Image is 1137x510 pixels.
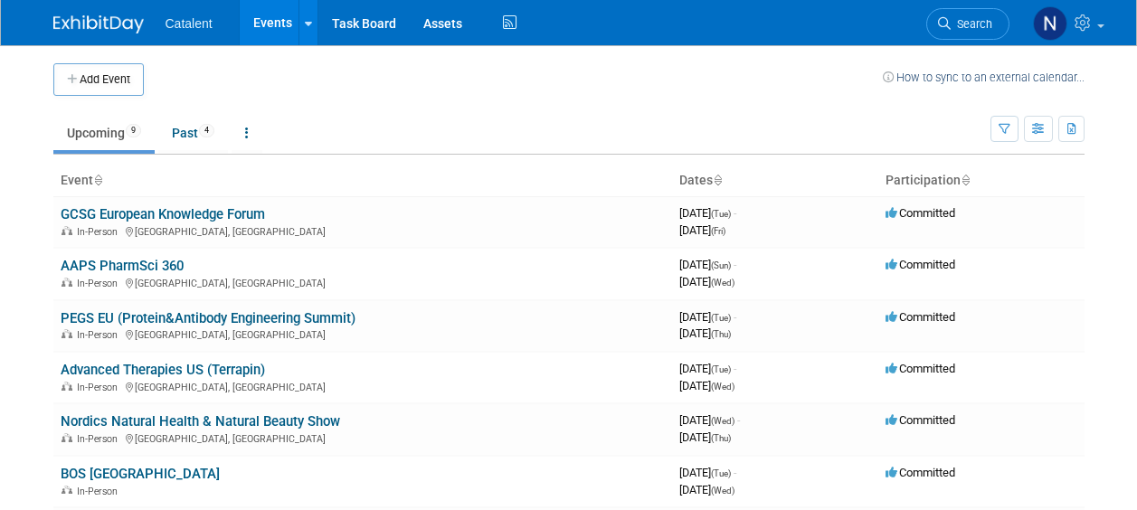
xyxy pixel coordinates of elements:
span: (Tue) [711,313,731,323]
span: Committed [886,258,955,271]
div: [GEOGRAPHIC_DATA], [GEOGRAPHIC_DATA] [61,223,665,238]
a: BOS [GEOGRAPHIC_DATA] [61,466,220,482]
span: [DATE] [679,466,736,479]
a: AAPS PharmSci 360 [61,258,184,274]
th: Event [53,165,672,196]
span: Committed [886,466,955,479]
span: Committed [886,413,955,427]
span: [DATE] [679,483,734,496]
span: [DATE] [679,326,731,340]
button: Add Event [53,63,144,96]
span: Catalent [166,16,213,31]
a: GCSG European Knowledge Forum [61,206,265,222]
span: In-Person [77,278,123,289]
img: In-Person Event [62,329,72,338]
a: Upcoming9 [53,116,155,150]
span: [DATE] [679,430,731,444]
img: In-Person Event [62,226,72,235]
span: [DATE] [679,258,736,271]
a: Sort by Participation Type [961,173,970,187]
span: (Tue) [711,209,731,219]
img: In-Person Event [62,486,72,495]
a: Advanced Therapies US (Terrapin) [61,362,265,378]
span: - [734,362,736,375]
span: In-Person [77,329,123,341]
span: (Sun) [711,260,731,270]
span: (Fri) [711,226,725,236]
span: (Wed) [711,486,734,496]
span: Committed [886,310,955,324]
a: Nordics Natural Health & Natural Beauty Show [61,413,340,430]
span: - [734,310,736,324]
span: In-Person [77,433,123,445]
a: Sort by Event Name [93,173,102,187]
div: [GEOGRAPHIC_DATA], [GEOGRAPHIC_DATA] [61,430,665,445]
span: [DATE] [679,275,734,288]
span: (Wed) [711,416,734,426]
span: [DATE] [679,413,740,427]
span: 9 [126,124,141,137]
img: In-Person Event [62,382,72,391]
div: [GEOGRAPHIC_DATA], [GEOGRAPHIC_DATA] [61,326,665,341]
span: [DATE] [679,379,734,392]
a: Search [926,8,1009,40]
span: - [734,466,736,479]
span: - [737,413,740,427]
span: - [734,206,736,220]
span: 4 [199,124,214,137]
a: Past4 [158,116,228,150]
span: In-Person [77,226,123,238]
span: Committed [886,206,955,220]
img: In-Person Event [62,278,72,287]
th: Participation [878,165,1085,196]
span: (Thu) [711,329,731,339]
a: How to sync to an external calendar... [883,71,1085,84]
img: ExhibitDay [53,15,144,33]
span: [DATE] [679,223,725,237]
div: [GEOGRAPHIC_DATA], [GEOGRAPHIC_DATA] [61,275,665,289]
span: In-Person [77,382,123,393]
a: PEGS EU (Protein&Antibody Engineering Summit) [61,310,355,326]
span: Committed [886,362,955,375]
span: [DATE] [679,362,736,375]
th: Dates [672,165,878,196]
span: (Thu) [711,433,731,443]
a: Sort by Start Date [713,173,722,187]
span: Search [951,17,992,31]
span: (Tue) [711,468,731,478]
img: In-Person Event [62,433,72,442]
span: (Wed) [711,278,734,288]
span: In-Person [77,486,123,497]
span: [DATE] [679,206,736,220]
img: Nicole Bullock [1033,6,1067,41]
div: [GEOGRAPHIC_DATA], [GEOGRAPHIC_DATA] [61,379,665,393]
span: (Wed) [711,382,734,392]
span: - [734,258,736,271]
span: [DATE] [679,310,736,324]
span: (Tue) [711,364,731,374]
